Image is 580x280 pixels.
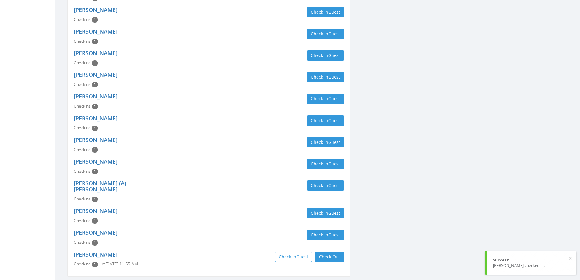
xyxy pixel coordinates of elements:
[74,158,118,165] a: [PERSON_NAME]
[328,74,340,80] span: Guest
[328,52,340,58] span: Guest
[92,262,98,267] span: Checkin count
[275,252,312,262] button: Check inGuest
[569,255,572,261] button: ×
[92,17,98,23] span: Checkin count
[296,254,308,260] span: Guest
[328,183,340,188] span: Guest
[92,82,98,87] span: Checkin count
[493,257,570,263] div: Success!
[328,161,340,167] span: Guest
[328,9,340,15] span: Guest
[74,17,92,22] span: Checkins:
[307,72,344,82] button: Check inGuest
[92,169,98,174] span: Checkin count
[307,29,344,39] button: Check inGuest
[74,82,92,87] span: Checkins:
[307,208,344,218] button: Check inGuest
[92,60,98,66] span: Checkin count
[307,230,344,240] button: Check inGuest
[307,115,344,126] button: Check inGuest
[74,229,118,236] a: [PERSON_NAME]
[92,218,98,224] span: Checkin count
[307,50,344,61] button: Check inGuest
[74,93,118,100] a: [PERSON_NAME]
[74,103,92,109] span: Checkins:
[328,31,340,37] span: Guest
[328,232,340,238] span: Guest
[92,104,98,109] span: Checkin count
[74,49,118,57] a: [PERSON_NAME]
[307,137,344,147] button: Check inGuest
[307,180,344,191] button: Check inGuest
[74,6,118,13] a: [PERSON_NAME]
[328,96,340,101] span: Guest
[74,207,118,214] a: [PERSON_NAME]
[74,239,92,245] span: Checkins:
[100,261,138,267] span: In: [DATE] 11:55 AM
[74,179,126,193] a: [PERSON_NAME] (A) [PERSON_NAME]
[74,115,118,122] a: [PERSON_NAME]
[74,38,92,44] span: Checkins:
[92,197,98,202] span: Checkin count
[315,252,344,262] button: Check Out
[92,147,98,153] span: Checkin count
[74,261,92,267] span: Checkins:
[74,218,92,223] span: Checkins:
[74,251,118,258] a: [PERSON_NAME]
[307,94,344,104] button: Check inGuest
[328,210,340,216] span: Guest
[74,136,118,144] a: [PERSON_NAME]
[74,125,92,130] span: Checkins:
[92,39,98,44] span: Checkin count
[92,240,98,246] span: Checkin count
[307,159,344,169] button: Check inGuest
[74,71,118,78] a: [PERSON_NAME]
[493,263,570,268] div: [PERSON_NAME] checked in.
[74,28,118,35] a: [PERSON_NAME]
[92,126,98,131] span: Checkin count
[74,147,92,152] span: Checkins:
[74,60,92,66] span: Checkins:
[328,139,340,145] span: Guest
[74,168,92,174] span: Checkins:
[307,7,344,17] button: Check inGuest
[74,196,92,202] span: Checkins:
[328,118,340,123] span: Guest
